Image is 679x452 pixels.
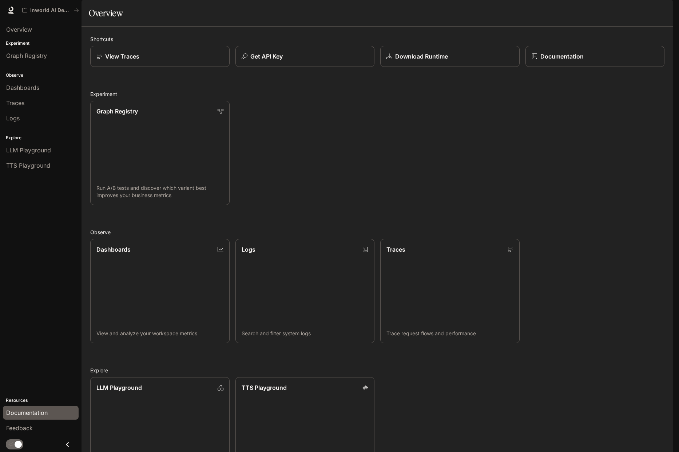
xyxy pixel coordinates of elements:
[235,239,375,343] a: LogsSearch and filter system logs
[96,184,223,199] p: Run A/B tests and discover which variant best improves your business metrics
[250,52,283,61] p: Get API Key
[235,46,375,67] button: Get API Key
[90,239,230,343] a: DashboardsView and analyze your workspace metrics
[525,46,665,67] a: Documentation
[96,330,223,337] p: View and analyze your workspace metrics
[386,245,405,254] p: Traces
[90,35,664,43] h2: Shortcuts
[242,383,287,392] p: TTS Playground
[96,383,142,392] p: LLM Playground
[540,52,584,61] p: Documentation
[90,46,230,67] a: View Traces
[90,101,230,205] a: Graph RegistryRun A/B tests and discover which variant best improves your business metrics
[380,239,520,343] a: TracesTrace request flows and performance
[90,228,664,236] h2: Observe
[105,52,139,61] p: View Traces
[89,6,123,20] h1: Overview
[96,245,131,254] p: Dashboards
[19,3,82,17] button: All workspaces
[242,330,369,337] p: Search and filter system logs
[395,52,448,61] p: Download Runtime
[96,107,138,116] p: Graph Registry
[242,245,255,254] p: Logs
[90,90,664,98] h2: Experiment
[386,330,513,337] p: Trace request flows and performance
[30,7,71,13] p: Inworld AI Demos
[90,367,664,374] h2: Explore
[380,46,520,67] a: Download Runtime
